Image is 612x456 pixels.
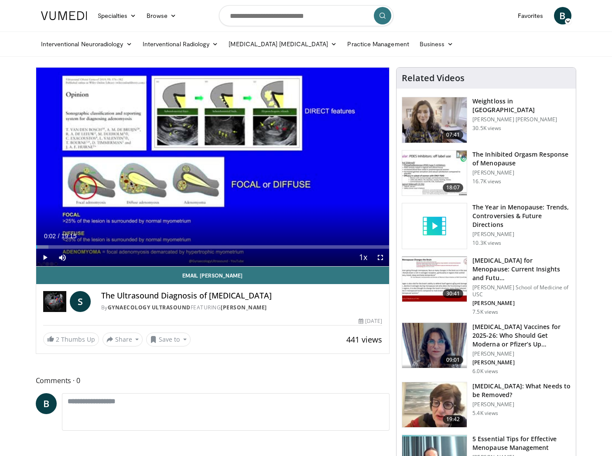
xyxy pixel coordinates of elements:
[44,233,56,240] span: 0:02
[472,178,501,185] p: 16.7K views
[472,368,498,375] p: 6.0K views
[402,322,571,375] a: 09:01 [MEDICAL_DATA] Vaccines for 2025-26: Who Should Get Moderna or Pfizer’s Up… [PERSON_NAME] [...
[472,382,571,399] h3: [MEDICAL_DATA]: What Needs to be Removed?
[36,68,390,267] video-js: Video Player
[472,309,498,315] p: 7.5K views
[472,240,501,247] p: 10.3K views
[472,231,571,238] p: [PERSON_NAME]
[221,304,267,311] a: [PERSON_NAME]
[36,249,54,266] button: Play
[58,233,60,240] span: /
[146,333,191,346] button: Save to
[219,5,393,26] input: Search topics, interventions
[372,249,389,266] button: Fullscreen
[342,35,414,53] a: Practice Management
[36,35,137,53] a: Interventional Neuroradiology
[402,97,467,143] img: 9983fed1-7565-45be-8934-aef1103ce6e2.150x105_q85_crop-smart_upscale.jpg
[402,73,465,83] h4: Related Videos
[54,249,71,266] button: Mute
[443,289,464,298] span: 30:41
[472,322,571,349] h3: [MEDICAL_DATA] Vaccines for 2025-26: Who Should Get Moderna or Pfizer’s Up…
[402,97,571,143] a: 07:41 Weightloss in [GEOGRAPHIC_DATA] [PERSON_NAME] [PERSON_NAME] 30.5K views
[36,393,57,414] a: B
[103,333,143,346] button: Share
[443,183,464,192] span: 18:07
[92,7,142,24] a: Specialties
[402,150,571,196] a: 18:07 The Inhibited Orgasm Response of Menopause [PERSON_NAME] 16.7K views
[137,35,224,53] a: Interventional Radiology
[402,203,467,249] img: video_placeholder_short.svg
[56,335,59,343] span: 2
[402,257,467,302] img: 47271b8a-94f4-49c8-b914-2a3d3af03a9e.150x105_q85_crop-smart_upscale.jpg
[36,267,390,284] a: Email [PERSON_NAME]
[402,382,571,428] a: 19:42 [MEDICAL_DATA]: What Needs to be Removed? [PERSON_NAME] 5.4K views
[472,300,571,307] p: [PERSON_NAME]
[472,359,571,366] p: [PERSON_NAME]
[108,304,191,311] a: Gynaecology Ultrasound
[36,375,390,386] span: Comments 0
[43,291,66,312] img: Gynaecology Ultrasound
[414,35,459,53] a: Business
[41,11,87,20] img: VuMedi Logo
[402,256,571,315] a: 30:41 [MEDICAL_DATA] for Menopause: Current Insights and Futu… [PERSON_NAME] School of Medicine o...
[472,401,571,408] p: [PERSON_NAME]
[472,97,571,114] h3: Weightloss in [GEOGRAPHIC_DATA]
[472,350,571,357] p: [PERSON_NAME]
[554,7,571,24] a: B
[402,323,467,368] img: 4e370bb1-17f0-4657-a42f-9b995da70d2f.png.150x105_q85_crop-smart_upscale.png
[61,233,76,240] span: 19:15
[472,125,501,132] p: 30.5K views
[472,410,498,417] p: 5.4K views
[472,284,571,298] p: [PERSON_NAME] School of Medicine of USC
[472,150,571,168] h3: The Inhibited Orgasm Response of Menopause
[443,356,464,364] span: 09:01
[223,35,342,53] a: [MEDICAL_DATA] [MEDICAL_DATA]
[443,415,464,424] span: 19:42
[141,7,181,24] a: Browse
[354,249,372,266] button: Playback Rate
[402,382,467,428] img: 4d0a4bbe-a17a-46ab-a4ad-f5554927e0d3.150x105_q85_crop-smart_upscale.jpg
[402,203,571,249] a: The Year in Menopause: Trends, Controversies & Future Directions [PERSON_NAME] 10.3K views
[402,151,467,196] img: 283c0f17-5e2d-42ba-a87c-168d447cdba4.150x105_q85_crop-smart_upscale.jpg
[43,333,99,346] a: 2 Thumbs Up
[36,245,390,249] div: Progress Bar
[70,291,91,312] a: S
[472,169,571,176] p: [PERSON_NAME]
[101,304,382,312] div: By FEATURING
[346,334,382,345] span: 441 views
[472,203,571,229] h3: The Year in Menopause: Trends, Controversies & Future Directions
[472,116,571,123] p: [PERSON_NAME] [PERSON_NAME]
[472,256,571,282] h3: [MEDICAL_DATA] for Menopause: Current Insights and Futu…
[443,130,464,139] span: 07:41
[359,317,382,325] div: [DATE]
[513,7,549,24] a: Favorites
[101,291,382,301] h4: The Ultrasound Diagnosis of [MEDICAL_DATA]
[472,435,571,452] h3: 5 Essential Tips for Effective Menopause Management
